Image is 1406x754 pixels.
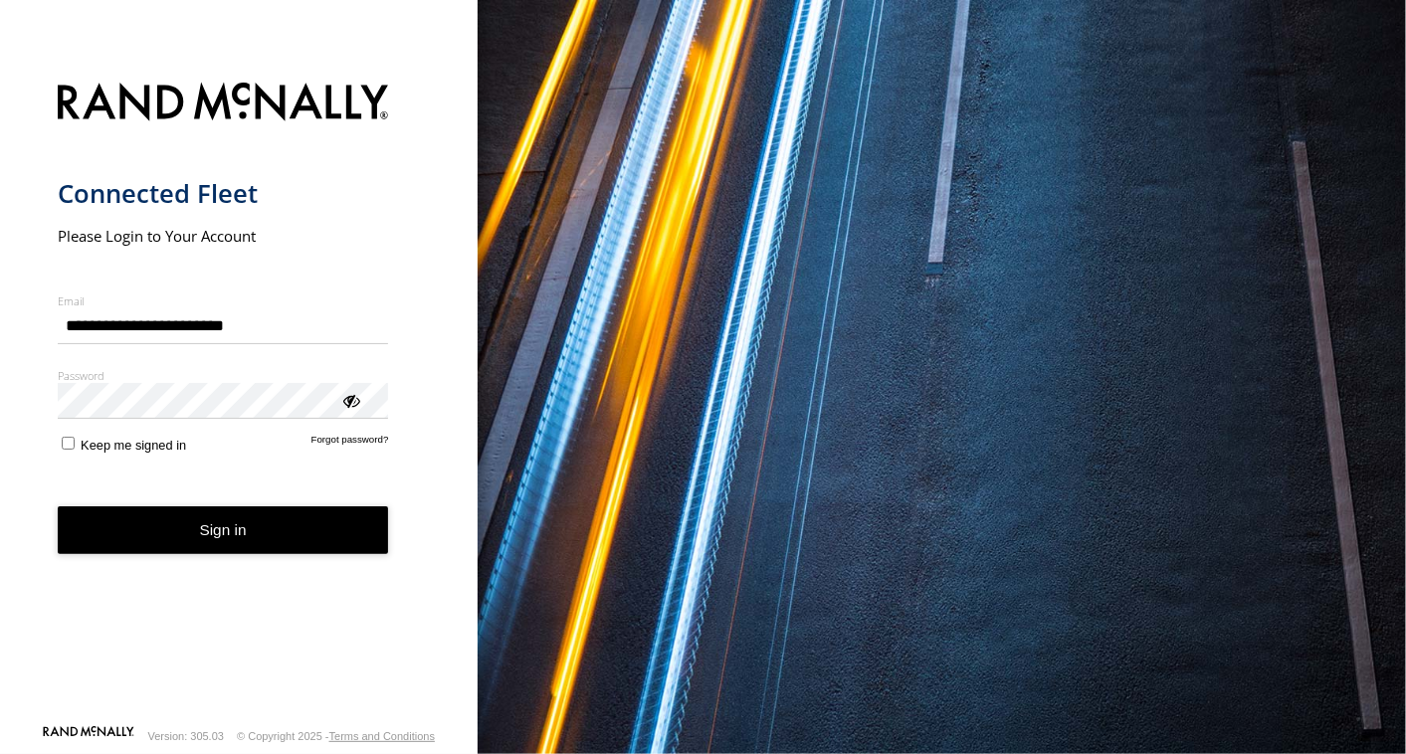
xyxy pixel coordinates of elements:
div: ViewPassword [340,390,360,410]
h1: Connected Fleet [58,177,389,210]
img: Rand McNally [58,79,389,129]
form: main [58,71,421,724]
button: Sign in [58,506,389,555]
a: Visit our Website [43,726,134,746]
div: © Copyright 2025 - [237,730,435,742]
div: Version: 305.03 [148,730,224,742]
input: Keep me signed in [62,437,75,450]
span: Keep me signed in [81,438,186,453]
a: Forgot password? [311,434,389,453]
label: Email [58,293,389,308]
h2: Please Login to Your Account [58,226,389,246]
label: Password [58,368,389,383]
a: Terms and Conditions [329,730,435,742]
